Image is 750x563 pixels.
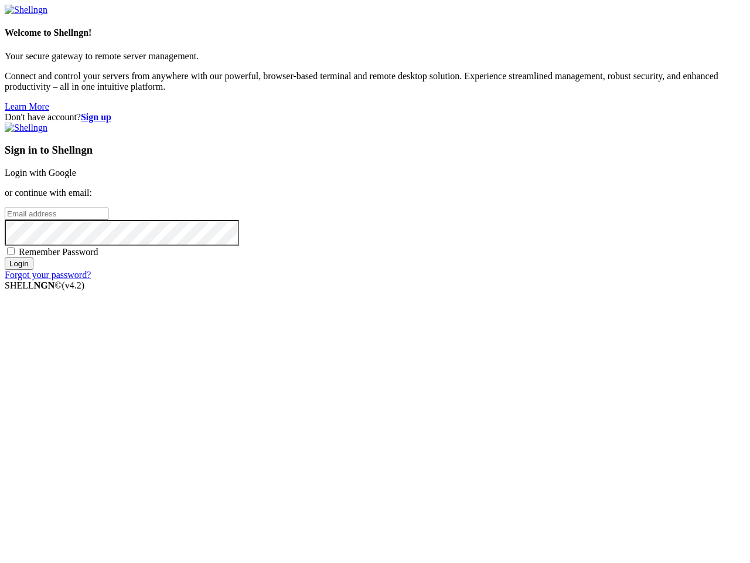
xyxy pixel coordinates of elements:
[5,280,84,290] span: SHELL ©
[5,28,745,38] h4: Welcome to Shellngn!
[5,168,76,178] a: Login with Google
[5,51,745,62] p: Your secure gateway to remote server management.
[5,144,745,157] h3: Sign in to Shellngn
[34,280,55,290] b: NGN
[62,280,85,290] span: 4.2.0
[5,208,108,220] input: Email address
[81,112,111,122] a: Sign up
[5,101,49,111] a: Learn More
[5,188,745,198] p: or continue with email:
[7,247,15,255] input: Remember Password
[5,112,745,123] div: Don't have account?
[5,257,33,270] input: Login
[5,5,47,15] img: Shellngn
[19,247,98,257] span: Remember Password
[5,71,745,92] p: Connect and control your servers from anywhere with our powerful, browser-based terminal and remo...
[5,123,47,133] img: Shellngn
[5,270,91,280] a: Forgot your password?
